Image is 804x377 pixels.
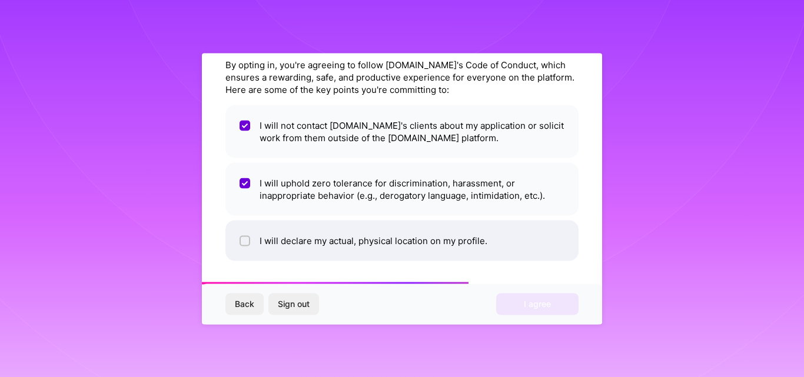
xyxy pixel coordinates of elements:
span: Sign out [278,298,310,310]
span: Back [235,298,254,310]
li: I will declare my actual, physical location on my profile. [225,220,579,261]
li: I will uphold zero tolerance for discrimination, harassment, or inappropriate behavior (e.g., der... [225,162,579,215]
button: Back [225,293,264,315]
li: I will not contact [DOMAIN_NAME]'s clients about my application or solicit work from them outside... [225,105,579,158]
button: Sign out [268,293,319,315]
div: By opting in, you're agreeing to follow [DOMAIN_NAME]'s Code of Conduct, which ensures a rewardin... [225,58,579,95]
